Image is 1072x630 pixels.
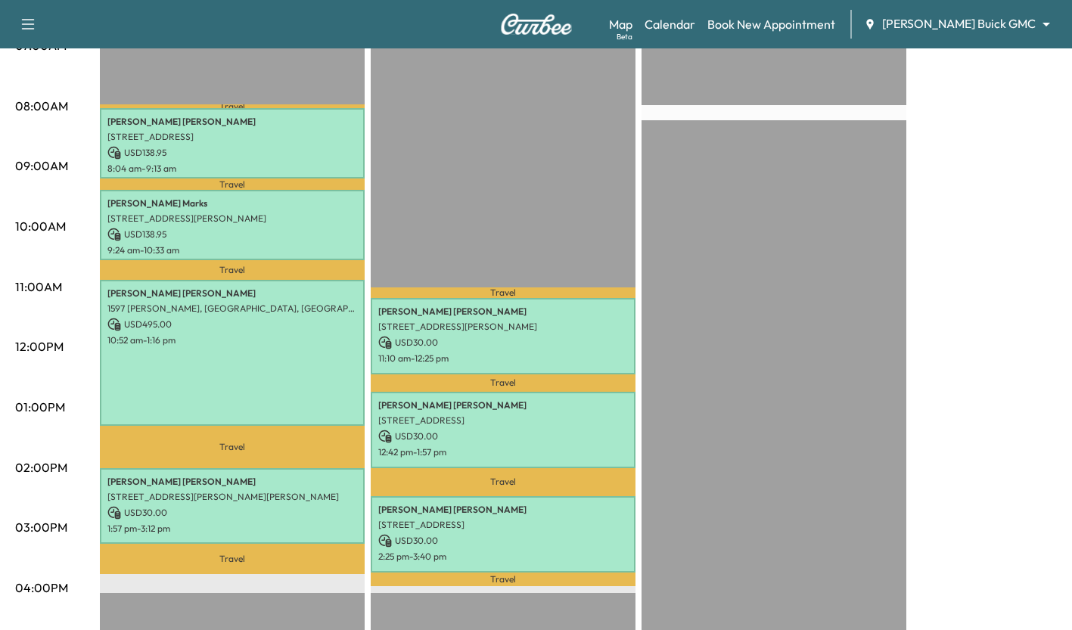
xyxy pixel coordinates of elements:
p: USD 30.00 [107,506,357,520]
p: [PERSON_NAME] Marks [107,197,357,209]
p: 12:00PM [15,337,64,355]
p: Travel [100,544,365,573]
p: 10:00AM [15,217,66,235]
p: Travel [371,468,635,497]
p: [PERSON_NAME] [PERSON_NAME] [378,504,628,516]
p: USD 30.00 [378,430,628,443]
a: Calendar [645,15,695,33]
p: Travel [100,260,365,280]
p: 04:00PM [15,579,68,597]
p: [PERSON_NAME] [PERSON_NAME] [378,306,628,318]
a: Book New Appointment [707,15,835,33]
p: Travel [100,426,365,467]
p: [PERSON_NAME] [PERSON_NAME] [378,399,628,411]
p: Travel [371,374,635,392]
p: 11:00AM [15,278,62,296]
p: USD 138.95 [107,146,357,160]
div: Beta [617,31,632,42]
p: [STREET_ADDRESS] [378,519,628,531]
p: USD 495.00 [107,318,357,331]
p: 09:00AM [15,157,68,175]
p: 08:00AM [15,97,68,115]
p: [STREET_ADDRESS] [107,131,357,143]
p: [PERSON_NAME] [PERSON_NAME] [107,116,357,128]
p: 1597 [PERSON_NAME], [GEOGRAPHIC_DATA], [GEOGRAPHIC_DATA], [GEOGRAPHIC_DATA] [107,303,357,315]
p: Travel [100,178,365,190]
p: 02:00PM [15,458,67,476]
img: Curbee Logo [500,14,573,35]
p: [PERSON_NAME] [PERSON_NAME] [107,476,357,488]
p: 01:00PM [15,398,65,416]
p: 10:52 am - 1:16 pm [107,334,357,346]
p: 1:57 pm - 3:12 pm [107,523,357,535]
p: USD 138.95 [107,228,357,241]
p: 03:00PM [15,518,67,536]
p: Travel [371,287,635,297]
p: [PERSON_NAME] [PERSON_NAME] [107,287,357,299]
p: 2:25 pm - 3:40 pm [378,551,628,563]
p: 11:10 am - 12:25 pm [378,352,628,365]
p: 8:04 am - 9:13 am [107,163,357,175]
p: [STREET_ADDRESS][PERSON_NAME] [378,321,628,333]
p: [STREET_ADDRESS][PERSON_NAME] [107,213,357,225]
p: USD 30.00 [378,336,628,349]
p: [STREET_ADDRESS] [378,414,628,427]
p: 9:24 am - 10:33 am [107,244,357,256]
p: 12:42 pm - 1:57 pm [378,446,628,458]
a: MapBeta [609,15,632,33]
p: [STREET_ADDRESS][PERSON_NAME][PERSON_NAME] [107,491,357,503]
p: Travel [100,104,365,108]
p: USD 30.00 [378,534,628,548]
span: [PERSON_NAME] Buick GMC [882,15,1036,33]
p: Travel [371,573,635,585]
